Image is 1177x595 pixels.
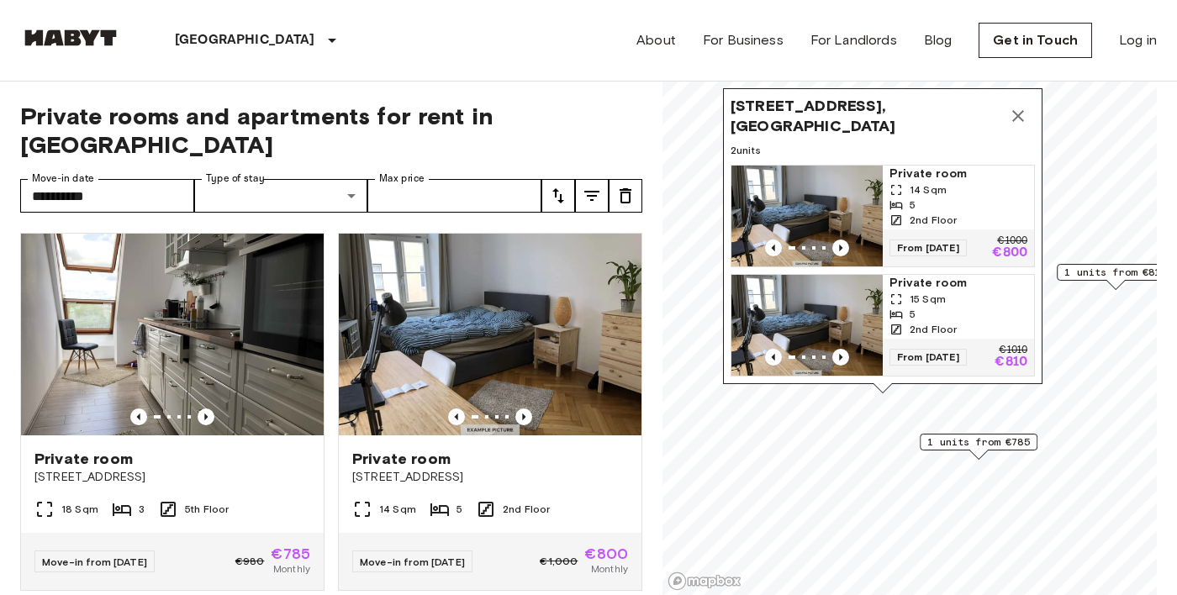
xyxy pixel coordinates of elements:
[910,213,957,228] span: 2nd Floor
[20,179,194,213] input: Choose date, selected date is 15 Sep 2025
[21,234,324,435] img: Marketing picture of unit DE-02-012-002-01HF
[339,234,641,435] img: Marketing picture of unit DE-02-024-001-02HF
[271,546,310,561] span: €785
[889,275,1027,292] span: Private room
[541,179,575,213] button: tune
[139,502,145,517] span: 3
[1119,30,1157,50] a: Log in
[1057,264,1174,290] div: Map marker
[198,408,214,425] button: Previous image
[338,233,642,591] a: Marketing picture of unit DE-02-024-001-02HFPrevious imagePrevious imagePrivate room[STREET_ADDRE...
[20,233,325,591] a: Marketing picture of unit DE-02-012-002-01HFPrevious imagePrevious imagePrivate room[STREET_ADDRE...
[924,30,953,50] a: Blog
[235,554,265,569] span: €980
[636,30,676,50] a: About
[20,102,642,159] span: Private rooms and apartments for rent in [GEOGRAPHIC_DATA]
[910,197,916,213] span: 5
[20,29,121,46] img: Habyt
[731,165,1035,267] a: Marketing picture of unit DE-02-024-001-02HFPrevious imagePrevious imagePrivate room14 Sqm52nd Fl...
[379,502,416,517] span: 14 Sqm
[448,408,465,425] button: Previous image
[130,408,147,425] button: Previous image
[703,30,784,50] a: For Business
[992,246,1027,260] p: €800
[765,349,782,366] button: Previous image
[731,143,1035,158] span: 2 units
[540,554,578,569] span: €1,000
[591,561,628,577] span: Monthly
[979,23,1092,58] a: Get in Touch
[273,561,310,577] span: Monthly
[731,166,883,266] img: Marketing picture of unit DE-02-024-001-02HF
[731,274,1035,376] a: Marketing picture of unit DE-02-024-001-01HFPrevious imagePrevious imagePrivate room15 Sqm52nd Fl...
[61,502,98,517] span: 18 Sqm
[668,571,742,591] a: Mapbox logo
[810,30,897,50] a: For Landlords
[379,171,425,186] label: Max price
[910,182,947,197] span: 14 Sqm
[999,345,1027,355] p: €1010
[723,88,1042,393] div: Map marker
[910,307,916,322] span: 5
[731,275,883,376] img: Marketing picture of unit DE-02-024-001-01HF
[920,434,1037,460] div: Map marker
[185,502,229,517] span: 5th Floor
[832,240,849,256] button: Previous image
[1064,265,1167,280] span: 1 units from €810
[584,546,628,561] span: €800
[731,96,1001,136] span: [STREET_ADDRESS], [GEOGRAPHIC_DATA]
[457,502,462,517] span: 5
[503,502,550,517] span: 2nd Floor
[609,179,642,213] button: tune
[910,292,946,307] span: 15 Sqm
[360,556,465,568] span: Move-in from [DATE]
[515,408,532,425] button: Previous image
[575,179,609,213] button: tune
[832,349,849,366] button: Previous image
[175,30,315,50] p: [GEOGRAPHIC_DATA]
[889,166,1027,182] span: Private room
[42,556,147,568] span: Move-in from [DATE]
[765,240,782,256] button: Previous image
[34,449,133,469] span: Private room
[889,240,967,256] span: From [DATE]
[995,355,1027,369] p: €810
[352,469,628,486] span: [STREET_ADDRESS]
[206,171,265,186] label: Type of stay
[997,236,1027,246] p: €1000
[34,469,310,486] span: [STREET_ADDRESS]
[889,349,967,366] span: From [DATE]
[32,171,94,186] label: Move-in date
[910,322,957,337] span: 2nd Floor
[352,449,451,469] span: Private room
[927,434,1030,450] span: 1 units from €785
